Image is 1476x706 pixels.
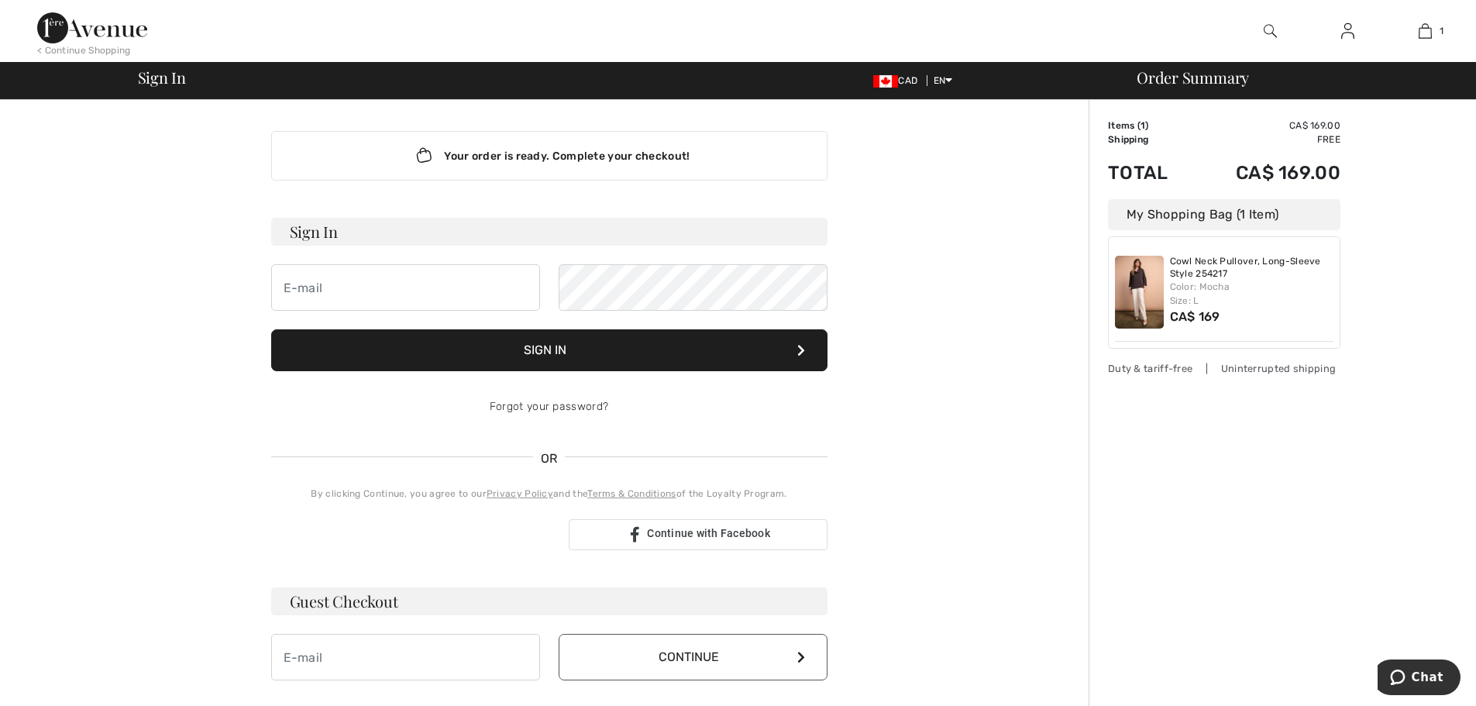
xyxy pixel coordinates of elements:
img: Cowl Neck Pullover, Long-Sleeve Style 254217 [1115,256,1164,329]
img: 1ère Avenue [37,12,147,43]
button: Continue [559,634,827,680]
a: Continue with Facebook [569,519,827,550]
span: 1 [1440,24,1443,38]
span: OR [533,449,566,468]
a: Forgot your password? [490,400,608,413]
input: E-mail [271,264,540,311]
a: Sign In [1329,22,1367,41]
img: My Bag [1419,22,1432,40]
a: Privacy Policy [487,488,553,499]
div: < Continue Shopping [37,43,131,57]
div: Color: Mocha Size: L [1170,280,1334,308]
a: Cowl Neck Pullover, Long-Sleeve Style 254217 [1170,256,1334,280]
h3: Guest Checkout [271,587,827,615]
span: 1 [1141,120,1145,131]
iframe: Opens a widget where you can chat to one of our agents [1378,660,1461,698]
a: 1 [1387,22,1463,40]
img: search the website [1264,22,1277,40]
span: Sign In [138,70,186,85]
img: My Info [1341,22,1354,40]
td: CA$ 169.00 [1192,146,1340,199]
a: Terms & Conditions [587,488,676,499]
td: Shipping [1108,133,1192,146]
div: By clicking Continue, you agree to our and the of the Loyalty Program. [271,487,827,501]
td: Total [1108,146,1192,199]
td: CA$ 169.00 [1192,119,1340,133]
span: CA$ 169 [1170,309,1220,324]
span: EN [934,75,953,86]
span: CAD [873,75,924,86]
span: Continue with Facebook [647,527,770,539]
input: E-mail [271,634,540,680]
button: Sign In [271,329,827,371]
div: My Shopping Bag (1 Item) [1108,199,1340,230]
div: Your order is ready. Complete your checkout! [271,131,827,181]
div: Order Summary [1118,70,1467,85]
td: Free [1192,133,1340,146]
div: Duty & tariff-free | Uninterrupted shipping [1108,361,1340,376]
iframe: Sign in with Google Button [263,518,564,552]
td: Items ( ) [1108,119,1192,133]
h3: Sign In [271,218,827,246]
img: Canadian Dollar [873,75,898,88]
